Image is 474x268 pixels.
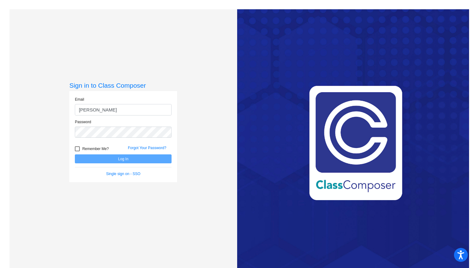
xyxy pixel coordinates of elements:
span: Remember Me? [82,145,109,153]
label: Password [75,119,91,125]
h3: Sign in to Class Composer [69,82,177,89]
a: Single sign on - SSO [106,172,140,176]
label: Email [75,97,84,102]
button: Log In [75,154,172,163]
a: Forgot Your Password? [128,146,166,150]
